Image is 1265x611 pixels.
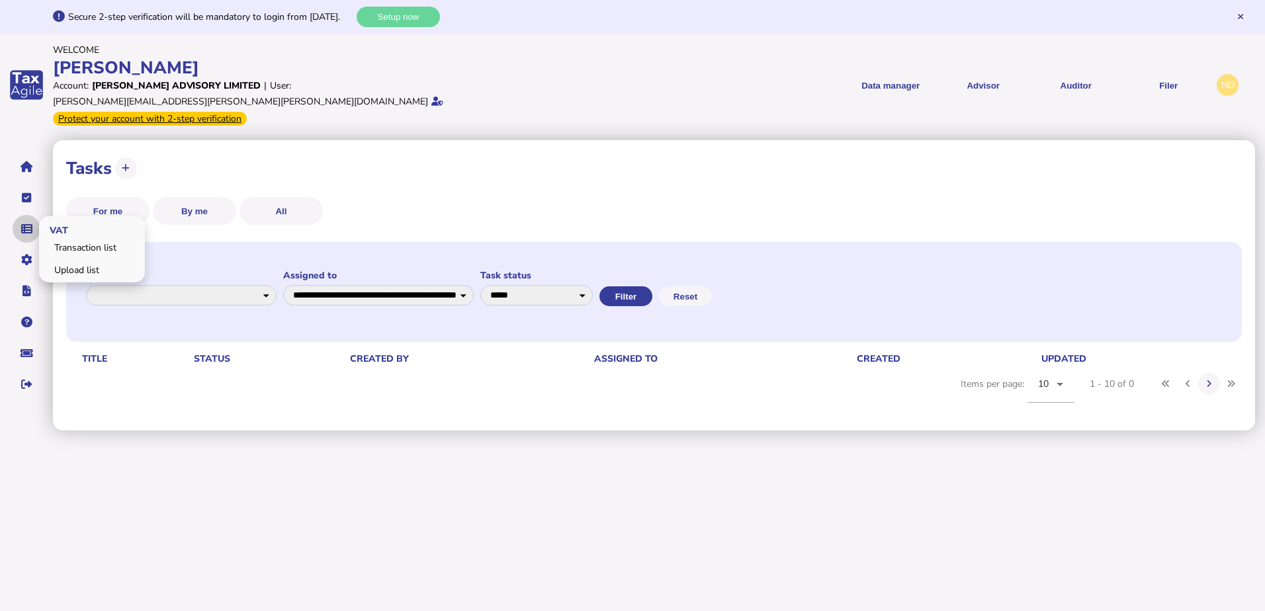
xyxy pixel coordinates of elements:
[13,184,40,212] button: Tasks
[1027,366,1074,417] mat-form-field: Change page size
[854,352,1039,366] th: Created
[115,157,137,179] button: Create new task
[86,269,277,282] label: Created by
[1220,373,1242,395] button: Last page
[66,197,150,225] button: For me
[13,246,40,274] button: Manage settings
[41,237,143,258] a: Transaction list
[1038,378,1049,390] span: 10
[264,79,267,92] div: |
[1177,373,1199,395] button: Previous page
[1127,69,1210,101] button: Filer
[659,286,712,306] button: Reset
[92,79,261,92] div: [PERSON_NAME] Advisory Limited
[41,260,143,280] a: Upload list
[431,97,443,106] i: Email verified
[1155,373,1177,395] button: First page
[240,197,323,225] button: All
[591,352,854,366] th: Assigned to
[153,197,236,225] button: By me
[13,215,40,243] button: Data manager
[13,277,40,305] button: Developer hub links
[1198,373,1220,395] button: Next page
[191,352,347,366] th: Status
[21,229,32,229] i: Data manager
[53,112,247,126] div: From Oct 1, 2025, 2-step verification will be required to login. Set it up now...
[480,269,593,282] label: Task status
[357,7,440,27] button: Setup now
[270,79,291,92] div: User:
[1217,74,1239,96] div: Profile settings
[1236,12,1245,21] button: Hide message
[941,69,1025,101] button: Shows a dropdown of VAT Advisor options
[1090,378,1134,390] div: 1 - 10 of 0
[635,69,1211,101] menu: navigate products
[961,366,1074,417] div: Items per page:
[53,56,629,79] div: [PERSON_NAME]
[66,157,112,180] h1: Tasks
[1034,69,1117,101] button: Auditor
[13,153,40,181] button: Home
[13,370,40,398] button: Sign out
[53,44,629,56] div: Welcome
[13,339,40,367] button: Raise a support ticket
[849,69,932,101] button: Shows a dropdown of Data manager options
[79,352,191,366] th: Title
[13,308,40,336] button: Help pages
[39,214,75,245] span: VAT
[53,79,89,92] div: Account:
[599,286,652,306] button: Filter
[1039,352,1229,366] th: Updated
[68,11,353,23] div: Secure 2-step verification will be mandatory to login from [DATE].
[53,95,428,108] div: [PERSON_NAME][EMAIL_ADDRESS][PERSON_NAME][PERSON_NAME][DOMAIN_NAME]
[283,269,474,282] label: Assigned to
[347,352,592,366] th: Created by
